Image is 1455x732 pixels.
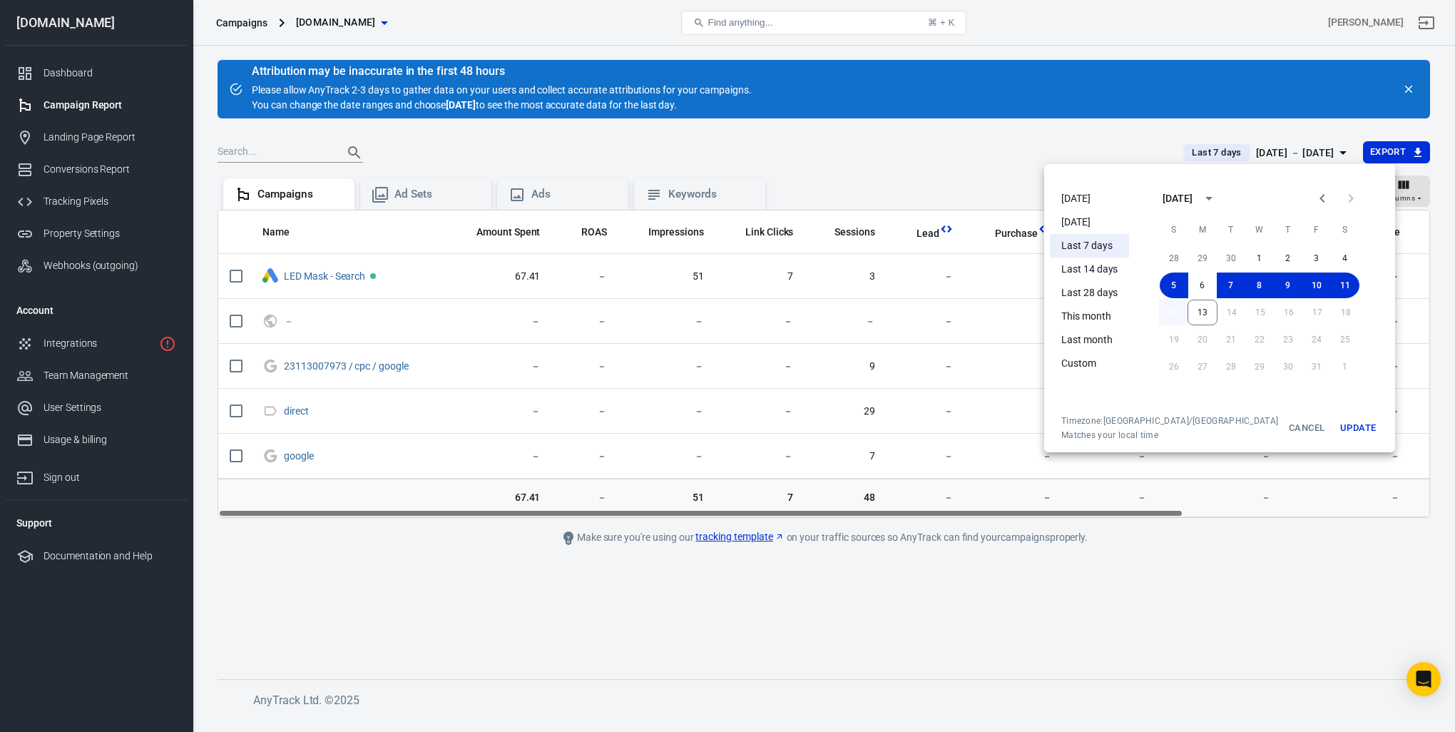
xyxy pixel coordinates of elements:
[1406,662,1441,696] div: Open Intercom Messenger
[1188,245,1217,271] button: 29
[1050,210,1129,234] li: [DATE]
[1274,245,1302,271] button: 2
[1245,245,1274,271] button: 1
[1308,184,1337,213] button: Previous month
[1061,429,1278,441] span: Matches your local time
[1050,352,1129,375] li: Custom
[1190,215,1215,244] span: Monday
[1302,245,1331,271] button: 3
[1161,215,1187,244] span: Sunday
[1284,415,1329,441] button: Cancel
[1332,215,1358,244] span: Saturday
[1163,191,1193,206] div: [DATE]
[1331,273,1359,298] button: 11
[1050,258,1129,281] li: Last 14 days
[1245,273,1274,298] button: 8
[1275,215,1301,244] span: Thursday
[1304,215,1329,244] span: Friday
[1217,245,1245,271] button: 30
[1061,415,1278,427] div: Timezone: [GEOGRAPHIC_DATA]/[GEOGRAPHIC_DATA]
[1050,328,1129,352] li: Last month
[1188,300,1217,325] button: 13
[1050,305,1129,328] li: This month
[1247,215,1272,244] span: Wednesday
[1274,273,1302,298] button: 9
[1217,273,1245,298] button: 7
[1050,187,1129,210] li: [DATE]
[1331,245,1359,271] button: 4
[1197,186,1221,210] button: calendar view is open, switch to year view
[1218,215,1244,244] span: Tuesday
[1188,273,1217,298] button: 6
[1160,273,1188,298] button: 5
[1160,245,1188,271] button: 28
[1050,281,1129,305] li: Last 28 days
[1335,415,1381,441] button: Update
[1302,273,1331,298] button: 10
[1050,234,1129,258] li: Last 7 days
[1159,300,1188,325] button: 12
